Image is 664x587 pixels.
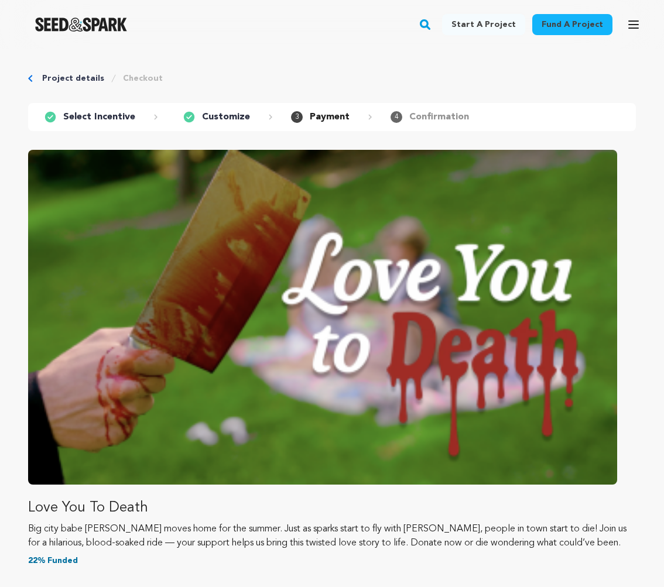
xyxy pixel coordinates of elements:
span: 4 [391,111,402,123]
p: Payment [310,110,350,124]
a: Checkout [123,73,163,84]
p: Select Incentive [63,110,135,124]
img: Seed&Spark Logo Dark Mode [35,18,127,32]
p: 22% Funded [28,555,636,567]
a: Seed&Spark Homepage [35,18,127,32]
p: Customize [202,110,250,124]
p: Confirmation [409,110,469,124]
a: Project details [42,73,104,84]
p: Love You To Death [28,499,636,517]
span: 3 [291,111,303,123]
img: Love You To Death image [28,150,617,485]
p: Big city babe [PERSON_NAME] moves home for the summer. Just as sparks start to fly with [PERSON_N... [28,522,636,550]
a: Fund a project [532,14,612,35]
div: Breadcrumb [28,73,636,84]
a: Start a project [442,14,525,35]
